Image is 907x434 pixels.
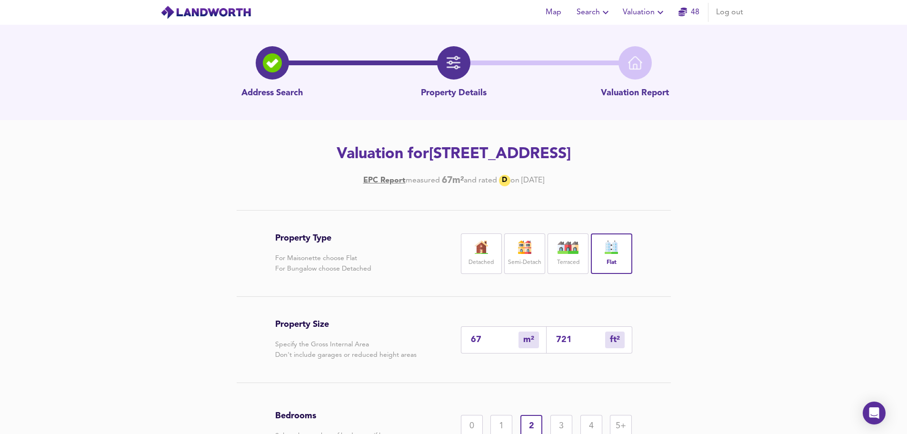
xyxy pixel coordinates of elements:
div: [DATE] [363,175,544,186]
label: Flat [607,257,617,269]
a: 48 [678,6,699,19]
a: EPC Report [363,175,406,186]
b: 67 m² [442,175,464,186]
div: Flat [591,233,632,274]
button: 48 [674,3,704,22]
p: Address Search [241,87,303,100]
label: Semi-Detach [508,257,541,269]
div: D [499,175,510,186]
p: For Maisonette choose Flat For Bungalow choose Detached [275,253,371,274]
img: search-icon [263,53,282,72]
p: Specify the Gross Internal Area Don't include garages or reduced height areas [275,339,417,360]
div: Detached [461,233,502,274]
img: flat-icon [599,241,623,254]
h3: Property Size [275,319,417,330]
p: Valuation Report [601,87,669,100]
button: Valuation [619,3,670,22]
span: Search [577,6,611,19]
img: house-icon [469,241,493,254]
button: Search [573,3,615,22]
div: Open Intercom Messenger [863,402,886,424]
img: house-icon [513,241,537,254]
button: Map [538,3,569,22]
div: Semi-Detach [504,233,545,274]
button: Log out [712,3,747,22]
div: measured [406,175,440,186]
span: Log out [716,6,743,19]
img: home-icon [628,56,642,70]
div: and rated [464,175,497,186]
span: Map [542,6,565,19]
div: Terraced [548,233,588,274]
div: on [510,175,519,186]
div: m² [518,332,539,348]
img: filter-icon [447,56,461,70]
h3: Property Type [275,233,371,243]
img: house-icon [556,241,580,254]
input: Sqft [556,335,605,345]
p: Property Details [421,87,487,100]
h2: Valuation for [STREET_ADDRESS] [184,144,723,165]
label: Detached [468,257,494,269]
label: Terraced [557,257,579,269]
div: m² [605,332,625,348]
input: Enter sqm [471,335,518,345]
img: logo [160,5,251,20]
h3: Bedrooms [275,411,399,421]
span: Valuation [623,6,666,19]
